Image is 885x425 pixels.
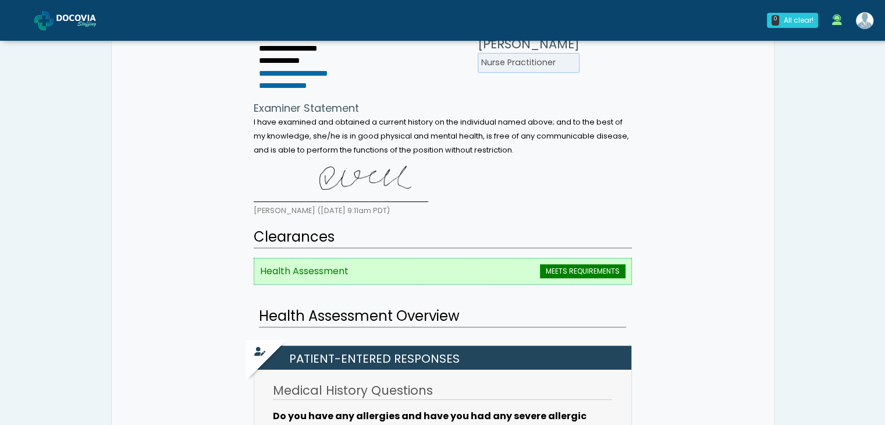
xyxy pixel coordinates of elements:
div: All clear! [784,15,813,26]
img: Meghan Stimmler [856,12,873,29]
div: 0 [772,15,779,26]
img: Docovia [34,11,54,30]
h2: Health Assessment Overview [259,306,626,328]
h4: Examiner Statement [254,102,632,115]
a: Docovia [34,1,115,39]
small: [PERSON_NAME] ([DATE] 9:11am PDT) [254,206,390,215]
a: 0 All clear! [760,8,825,33]
li: Health Assessment [254,258,632,285]
small: I have examined and obtained a current history on the individual named above; and to the best of ... [254,117,629,155]
h3: Medical History Questions [273,382,612,400]
li: Nurse Practitioner [478,53,580,73]
h2: Clearances [254,226,632,249]
button: Open LiveChat chat widget [9,5,44,40]
h2: Patient-entered Responses [260,346,631,370]
img: Docovia [56,15,115,26]
img: qSdgLAAAABklEQVQDAE0aDjqWIjkUAAAAAElFTkSuQmCC [254,161,428,202]
h3: [PERSON_NAME] [478,36,580,53]
span: MEETS REQUIREMENTS [540,264,625,278]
